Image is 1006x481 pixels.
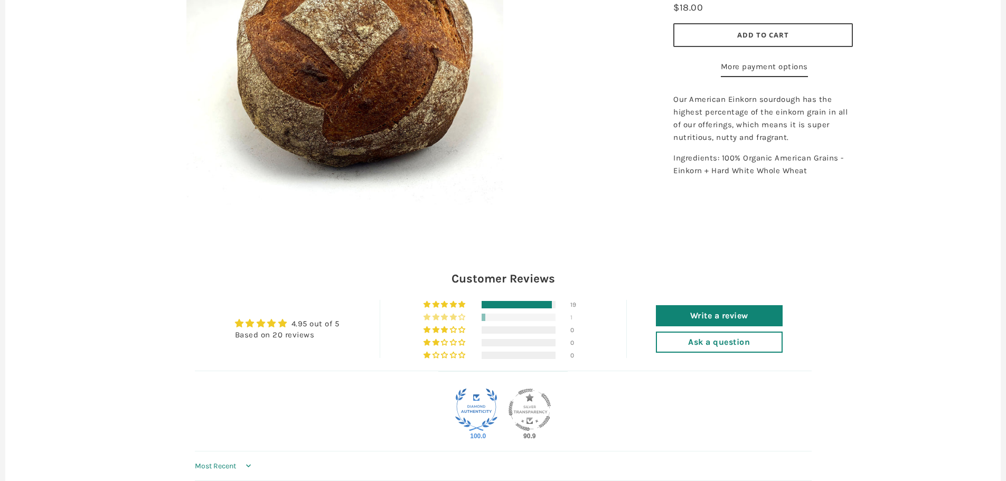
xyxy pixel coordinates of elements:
[455,389,497,431] img: Judge.me Diamond Authentic Shop medal
[673,23,853,47] button: Add to Cart
[509,389,551,431] a: Judge.me Silver Transparent Shop medal 90.9
[509,389,551,431] div: Silver Transparent Shop. Published at least 90% of verified reviews received in total
[424,314,467,321] div: 5% (1) reviews with 4 star rating
[570,301,583,308] div: 19
[235,329,340,341] div: Based on 20 reviews
[455,389,497,431] a: Judge.me Diamond Authentic Shop medal 100.0
[292,319,340,328] a: 4.95 out of 5
[673,153,844,175] span: Ingredients: 100% Organic American Grains - Einkorn + Hard White Whole Wheat
[721,60,808,77] a: More payment options
[521,432,538,440] div: 90.9
[424,301,467,308] div: 95% (19) reviews with 5 star rating
[656,305,783,326] a: Write a review
[455,389,497,431] div: Diamond Authentic Shop. 100% of published reviews are verified reviews
[737,30,789,40] span: Add to Cart
[509,389,551,431] img: Judge.me Silver Transparent Shop medal
[570,314,583,321] div: 1
[656,332,783,353] a: Ask a question
[673,95,848,142] span: Our American Einkorn sourdough has the highest percentage of the einkorn grain in all of our offe...
[235,317,340,329] div: Average rating is 4.95 stars
[195,270,812,287] h2: Customer Reviews
[468,432,485,440] div: 100.0
[195,456,255,477] select: Sort dropdown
